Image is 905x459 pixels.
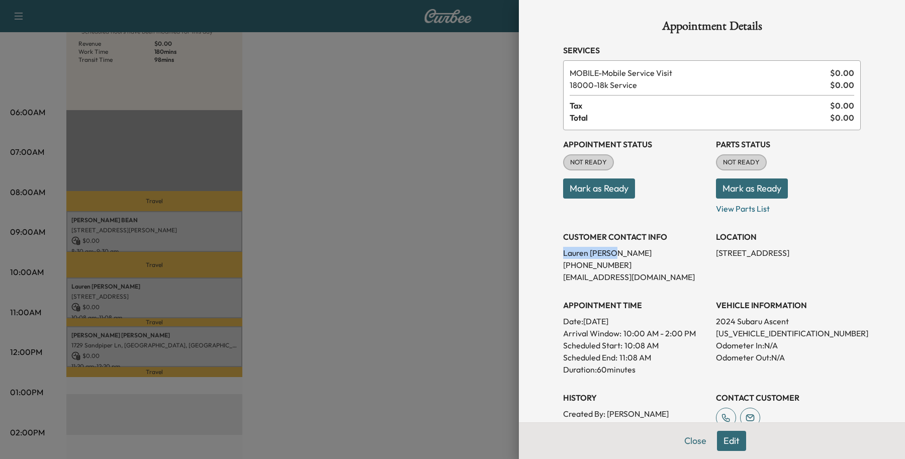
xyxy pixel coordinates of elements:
h3: Parts Status [716,138,861,150]
p: [PHONE_NUMBER] [563,259,708,271]
p: Odometer In: N/A [716,339,861,351]
span: 10:00 AM - 2:00 PM [623,327,696,339]
p: Scheduled End: [563,351,617,363]
p: 2024 Subaru Ascent [716,315,861,327]
p: View Parts List [716,199,861,215]
button: Close [678,431,713,451]
span: $ 0.00 [830,79,854,91]
span: Tax [570,100,830,112]
span: $ 0.00 [830,67,854,79]
p: [STREET_ADDRESS] [716,247,861,259]
p: Date: [DATE] [563,315,708,327]
h3: Services [563,44,861,56]
p: Lauren [PERSON_NAME] [563,247,708,259]
h1: Appointment Details [563,20,861,36]
h3: Appointment Status [563,138,708,150]
button: Mark as Ready [716,178,788,199]
h3: LOCATION [716,231,861,243]
p: Odometer Out: N/A [716,351,861,363]
span: Mobile Service Visit [570,67,826,79]
p: Scheduled Start: [563,339,622,351]
button: Mark as Ready [563,178,635,199]
h3: VEHICLE INFORMATION [716,299,861,311]
p: Created By : [PERSON_NAME] [563,408,708,420]
span: $ 0.00 [830,112,854,124]
span: NOT READY [564,157,613,167]
h3: CONTACT CUSTOMER [716,392,861,404]
p: [US_VEHICLE_IDENTIFICATION_NUMBER] [716,327,861,339]
h3: History [563,392,708,404]
span: Total [570,112,830,124]
span: $ 0.00 [830,100,854,112]
p: Created At : [DATE] 1:28:55 PM [563,420,708,432]
p: 10:08 AM [624,339,659,351]
p: 11:08 AM [619,351,651,363]
span: 18k Service [570,79,826,91]
p: Arrival Window: [563,327,708,339]
button: Edit [717,431,746,451]
p: [EMAIL_ADDRESS][DOMAIN_NAME] [563,271,708,283]
h3: CUSTOMER CONTACT INFO [563,231,708,243]
span: NOT READY [717,157,766,167]
p: Duration: 60 minutes [563,363,708,376]
h3: APPOINTMENT TIME [563,299,708,311]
